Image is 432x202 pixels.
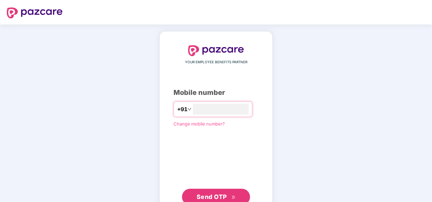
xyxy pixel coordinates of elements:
span: Send OTP [197,193,227,200]
div: Mobile number [173,87,259,98]
span: YOUR EMPLOYEE BENEFITS PARTNER [185,60,247,65]
img: logo [7,7,63,18]
span: double-right [231,195,236,200]
span: +91 [177,105,187,114]
img: logo [188,45,244,56]
span: down [187,107,192,111]
a: Change mobile number? [173,121,225,127]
